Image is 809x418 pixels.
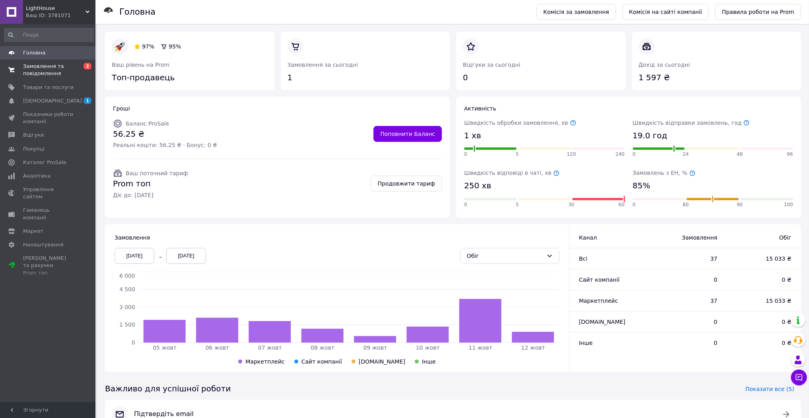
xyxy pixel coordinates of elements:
[537,4,616,20] a: Комісія за замовлення
[132,339,135,346] tspan: 0
[23,241,64,248] span: Налаштування
[258,344,282,351] tspan: 07 жовт
[422,358,436,365] span: Інше
[23,97,82,104] span: [DEMOGRAPHIC_DATA]
[23,159,66,166] span: Каталог ProSale
[733,255,791,263] span: 15 033 ₴
[787,151,793,158] span: 96
[23,207,74,221] span: Гаманець компанії
[23,49,45,56] span: Головна
[579,298,618,304] span: Маркетплейс
[579,255,587,262] span: Всi
[633,151,636,158] span: 0
[23,84,74,91] span: Товари та послуги
[23,186,74,200] span: Управління сайтом
[23,132,44,139] span: Відгуки
[23,172,51,180] span: Аналітика
[371,176,442,192] a: Продовжити тариф
[23,269,74,277] div: Prom топ
[656,297,718,305] span: 37
[26,5,86,12] span: LightHouse
[84,97,91,104] span: 1
[4,28,94,42] input: Пошук
[119,321,135,328] tspan: 1 500
[23,255,74,277] span: [PERSON_NAME] та рахунки
[464,170,560,176] span: Швидкість відповіді в чаті, хв
[733,318,791,326] span: 0 ₴
[119,286,135,292] tspan: 4 500
[737,151,743,158] span: 48
[469,344,492,351] tspan: 11 жовт
[464,201,467,208] span: 0
[656,255,718,263] span: 37
[153,344,177,351] tspan: 05 жовт
[113,141,217,149] span: Реальні кошти: 56.25 ₴ · Бонус: 0 ₴
[115,234,150,241] span: Замовлення
[683,151,689,158] span: 24
[311,344,334,351] tspan: 08 жовт
[119,304,135,310] tspan: 3 000
[733,339,791,347] span: 0 ₴
[359,358,405,365] span: [DOMAIN_NAME]
[119,7,156,17] h1: Головна
[23,111,74,125] span: Показники роботи компанії
[633,201,636,208] span: 0
[364,344,387,351] tspan: 09 жовт
[301,358,342,365] span: Сайт компанії
[733,297,791,305] span: 15 033 ₴
[733,234,791,242] span: Обіг
[119,273,135,279] tspan: 6 000
[464,151,467,158] span: 0
[373,126,442,142] a: Поповнити Баланс
[169,43,181,50] span: 95%
[579,234,597,241] span: Канал
[115,248,154,264] div: [DATE]
[467,252,543,260] div: Обіг
[633,120,750,126] span: Швидкість відправки замовлень, год
[126,170,188,176] span: Ваш поточний тариф
[616,151,625,158] span: 240
[656,234,718,242] span: Замовлення
[622,4,709,20] a: Комісія на сайті компанії
[464,105,496,112] span: Активність
[206,344,229,351] tspan: 06 жовт
[126,120,169,127] span: Баланс ProSale
[245,358,284,365] span: Маркетплейс
[113,105,130,112] span: Гроші
[113,128,217,140] span: 56.25 ₴
[464,180,491,192] span: 250 хв
[633,180,650,192] span: 85%
[23,145,45,153] span: Покупці
[715,4,801,20] a: Правила роботи на Prom
[23,63,74,77] span: Замовлення та повідомлення
[656,339,718,347] span: 0
[105,383,231,395] span: Важливо для успішної роботи
[26,12,95,19] div: Ваш ID: 3781071
[784,201,793,208] span: 100
[633,130,667,141] span: 19.0 год
[656,318,718,326] span: 0
[568,201,574,208] span: 30
[516,151,519,158] span: 5
[618,201,624,208] span: 60
[464,120,576,126] span: Швидкість обробки замовлення, хв
[113,191,188,199] span: Діє до: [DATE]
[656,276,718,284] span: 0
[113,178,188,190] span: Prom топ
[791,370,807,385] button: Чат з покупцем
[166,248,206,264] div: [DATE]
[521,344,545,351] tspan: 12 жовт
[745,385,794,393] span: Показати все (5)
[84,63,91,70] span: 2
[142,43,154,50] span: 97%
[579,319,626,325] span: [DOMAIN_NAME]
[416,344,440,351] tspan: 10 жовт
[733,276,791,284] span: 0 ₴
[516,201,519,208] span: 5
[737,201,743,208] span: 90
[567,151,576,158] span: 120
[23,228,43,235] span: Маркет
[579,277,620,283] span: Сайт компанії
[683,201,689,208] span: 80
[464,130,481,141] span: 1 хв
